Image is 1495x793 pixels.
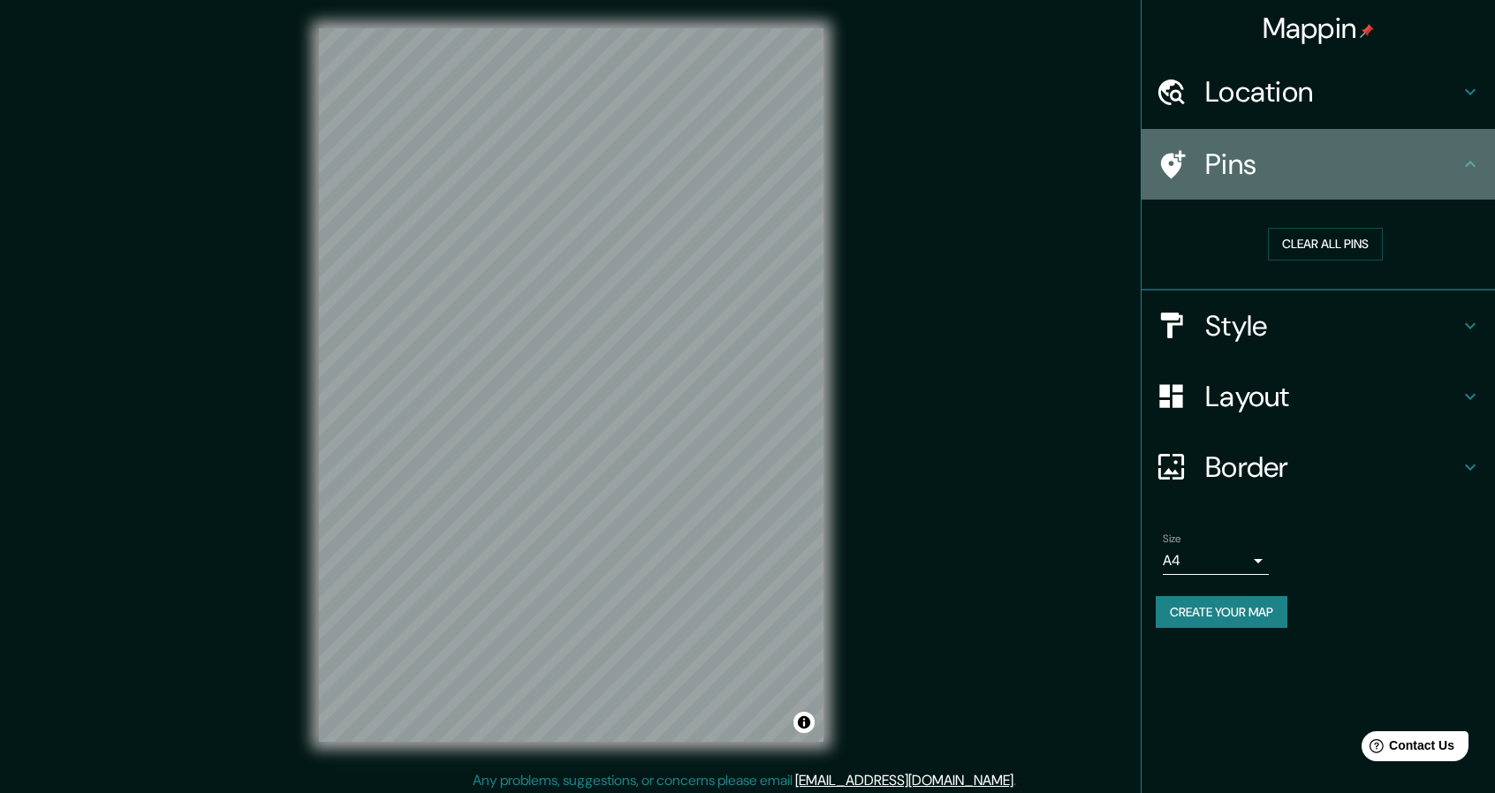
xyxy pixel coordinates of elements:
div: Style [1142,291,1495,361]
div: . [1019,770,1022,791]
button: Create your map [1156,596,1287,629]
img: pin-icon.png [1360,24,1374,38]
h4: Layout [1205,379,1460,414]
button: Toggle attribution [793,712,815,733]
h4: Border [1205,449,1460,485]
div: A4 [1163,547,1269,575]
h4: Style [1205,308,1460,344]
canvas: Map [319,28,823,742]
button: Clear all pins [1268,228,1383,261]
div: Pins [1142,129,1495,200]
div: . [1016,770,1019,791]
h4: Pins [1205,147,1460,182]
div: Location [1142,57,1495,127]
h4: Location [1205,74,1460,110]
label: Size [1163,531,1181,546]
h4: Mappin [1263,11,1375,46]
div: Border [1142,432,1495,502]
p: Any problems, suggestions, or concerns please email . [473,770,1016,791]
iframe: Help widget launcher [1338,724,1476,774]
div: Layout [1142,361,1495,432]
a: [EMAIL_ADDRESS][DOMAIN_NAME] [795,771,1013,789]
